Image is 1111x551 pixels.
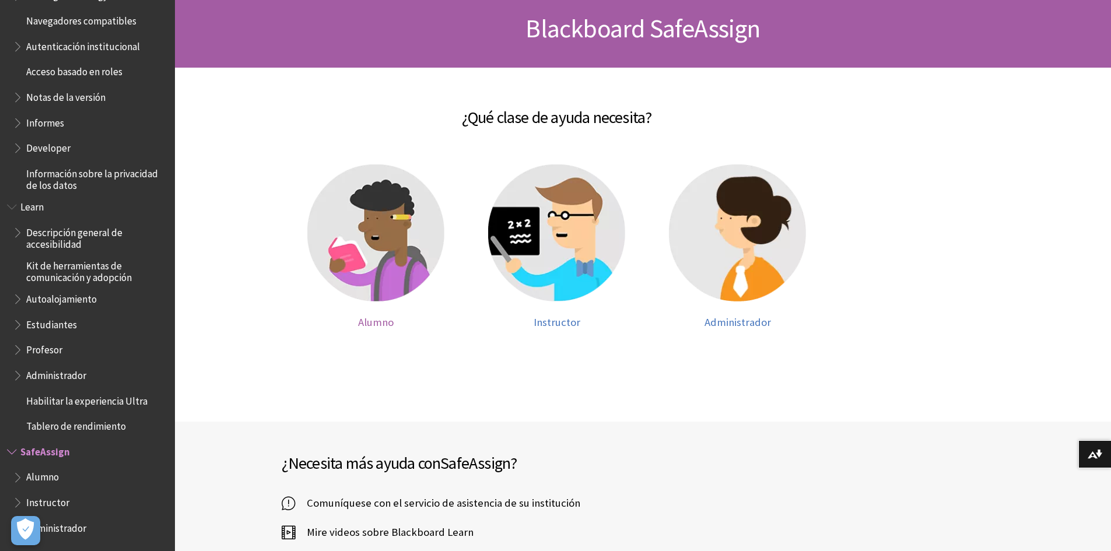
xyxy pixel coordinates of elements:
[26,138,71,154] span: Developer
[26,11,136,27] span: Navegadores compatibles
[20,442,70,458] span: SafeAssign
[440,452,510,473] span: SafeAssign
[282,451,643,475] h2: ¿Necesita más ayuda con ?
[26,256,167,283] span: Kit de herramientas de comunicación y adopción
[26,391,148,407] span: Habilitar la experiencia Ultra
[534,315,580,329] span: Instructor
[705,315,771,329] span: Administrador
[26,493,69,508] span: Instructor
[26,289,97,305] span: Autoalojamiento
[659,164,816,328] a: Ayuda para el administrador Administrador
[26,315,77,331] span: Estudiantes
[307,164,444,301] img: Ayuda para el estudiante
[488,164,625,301] img: Ayuda para el profesor
[7,442,168,538] nav: Book outline for Blackboard SafeAssign
[26,87,106,103] span: Notas de la versión
[525,12,760,44] span: Blackboard SafeAssign
[26,340,62,356] span: Profesor
[7,197,168,436] nav: Book outline for Blackboard Learn Help
[295,494,580,512] span: Comuníquese con el servicio de asistencia de su institución
[11,516,40,545] button: Abrir preferencias
[26,366,86,381] span: Administrador
[26,62,122,78] span: Acceso basado en roles
[297,164,455,328] a: Ayuda para el estudiante Alumno
[26,416,126,432] span: Tablero de rendimiento
[26,468,59,483] span: Alumno
[26,37,140,52] span: Autenticación institucional
[195,91,919,129] h2: ¿Qué clase de ayuda necesita?
[26,164,167,191] span: Información sobre la privacidad de los datos
[282,494,580,512] a: Comuníquese con el servicio de asistencia de su institución
[282,524,474,541] a: Mire videos sobre Blackboard Learn
[295,524,474,541] span: Mire videos sobre Blackboard Learn
[478,164,636,328] a: Ayuda para el profesor Instructor
[20,197,44,213] span: Learn
[669,164,806,301] img: Ayuda para el administrador
[358,315,394,329] span: Alumno
[26,113,64,129] span: Informes
[26,223,167,250] span: Descripción general de accesibilidad
[26,518,86,534] span: Administrador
